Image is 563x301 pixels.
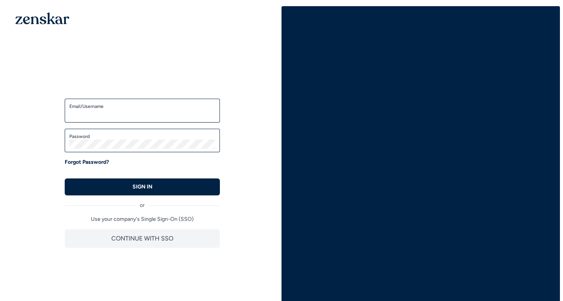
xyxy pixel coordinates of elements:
[65,215,220,223] p: Use your company's Single Sign-On (SSO)
[65,229,220,248] button: CONTINUE WITH SSO
[69,133,215,140] label: Password
[69,103,215,109] label: Email/Username
[132,183,152,191] p: SIGN IN
[65,158,109,166] a: Forgot Password?
[15,12,69,24] img: 1OGAJ2xQqyY4LXKgY66KYq0eOWRCkrZdAb3gUhuVAqdWPZE9SRJmCz+oDMSn4zDLXe31Ii730ItAGKgCKgCCgCikA4Av8PJUP...
[65,178,220,195] button: SIGN IN
[65,195,220,209] div: or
